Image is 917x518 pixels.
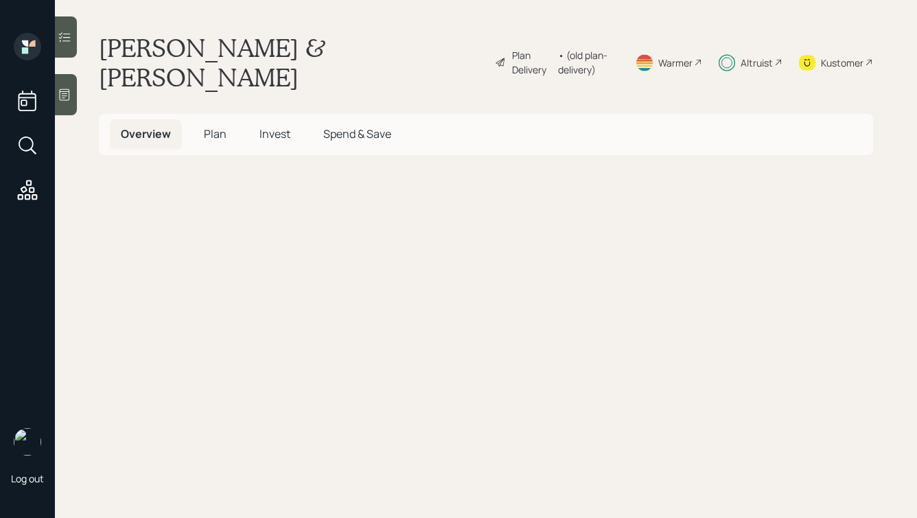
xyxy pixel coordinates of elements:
[121,126,171,141] span: Overview
[741,56,773,70] div: Altruist
[14,428,41,456] img: hunter_neumayer.jpg
[323,126,391,141] span: Spend & Save
[512,48,551,77] div: Plan Delivery
[658,56,693,70] div: Warmer
[821,56,863,70] div: Kustomer
[259,126,290,141] span: Invest
[558,48,618,77] div: • (old plan-delivery)
[11,472,44,485] div: Log out
[99,33,484,92] h1: [PERSON_NAME] & [PERSON_NAME]
[204,126,227,141] span: Plan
